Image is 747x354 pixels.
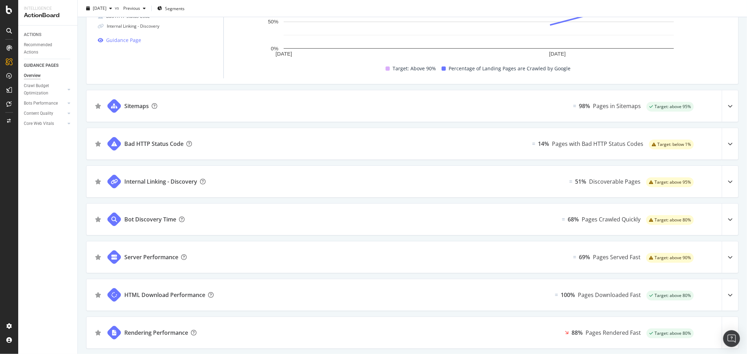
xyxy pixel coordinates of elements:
div: success label [646,291,694,300]
span: Target: Above 90% [393,64,436,73]
div: star [95,179,101,184]
a: Bots Performance [24,100,65,107]
div: star [95,103,101,109]
div: Pages Served Fast [593,253,641,261]
div: Bot Discovery Time [124,215,176,224]
img: Equal [569,180,572,183]
button: [DATE] [83,3,115,14]
button: Segments [154,3,187,14]
text: 0% [271,45,278,51]
div: 100% [561,291,575,299]
div: ACTIONS [24,31,41,38]
div: 98% [579,102,590,110]
a: Content Quality [24,110,65,117]
span: Target: below 1% [657,142,691,147]
img: tab_domain_overview_orange.svg [20,41,26,46]
div: 88% [572,328,583,337]
span: Target: above 80% [655,293,691,298]
div: Keywords by Traffic [78,41,116,46]
div: Bad HTTP Status Code [124,140,184,148]
div: 69% [579,253,590,261]
a: Recommended Actions [24,41,72,56]
div: Recommended Actions [24,41,66,56]
div: star [95,141,101,147]
div: star [95,330,101,335]
span: Target: above 80% [655,331,691,335]
div: Rendering Performance [124,328,188,337]
text: 50% [268,19,278,25]
img: logo_orange.svg [11,11,17,17]
div: Sitemaps [124,102,149,110]
div: star [95,217,101,222]
span: Target: above 95% [655,105,691,109]
div: Discoverable Pages [589,177,641,186]
div: warning label [646,215,694,225]
text: [DATE] [275,51,292,57]
div: HTML Download Performance [124,291,205,299]
img: tab_keywords_by_traffic_grey.svg [71,41,76,46]
div: Internal Linking - Discovery [107,22,159,30]
span: Segments [165,5,185,11]
div: Internal Linking - Discovery [124,177,197,186]
div: success label [646,328,694,338]
div: warning label [646,253,694,263]
text: [DATE] [549,51,566,57]
button: Previous [120,3,148,14]
span: vs [115,5,120,10]
div: Content Quality [24,110,53,117]
div: 68% [568,215,579,224]
span: Previous [120,5,140,11]
div: Overview [24,72,41,79]
div: Pages in Sitemaps [593,102,641,110]
span: 2025 Sep. 21st [93,5,106,11]
div: 51% [575,177,586,186]
span: Target: above 95% [655,180,691,184]
a: GUIDANCE PAGES [24,62,72,69]
span: Percentage of Landing Pages are Crawled by Google [449,64,570,73]
div: star [95,292,101,298]
a: ACTIONS [24,31,72,38]
div: v 4.0.25 [20,11,34,17]
div: Intelligence [24,6,72,12]
a: Overview [24,72,72,79]
div: Crawl Budget Optimization [24,82,61,97]
div: Guidance Page [106,36,141,44]
div: GUIDANCE PAGES [24,62,58,69]
div: star [95,254,101,260]
div: Core Web Vitals [24,120,54,127]
div: Server Performance [124,253,178,261]
div: Pages with Bad HTTP Status Codes [552,140,643,148]
img: Equal [555,294,558,296]
span: Target: above 90% [655,256,691,260]
div: warning label [649,140,694,149]
a: Core Web Vitals [24,120,65,127]
div: Domain: [DOMAIN_NAME] [18,18,77,24]
div: success label [646,102,694,112]
img: Equal [562,218,565,220]
div: Bots Performance [24,100,58,107]
div: ActionBoard [24,12,72,20]
img: Equal [573,105,576,107]
span: Target: above 80% [655,218,691,222]
div: Domain Overview [28,41,63,46]
div: Pages Rendered Fast [586,328,641,337]
a: Crawl Budget Optimization [24,82,65,97]
div: Open Intercom Messenger [723,330,740,347]
img: Equal [532,143,535,145]
div: 14% [538,140,549,148]
div: Pages Crawled Quickly [582,215,641,224]
a: Guidance Page [98,36,223,44]
div: Pages Downloaded Fast [578,291,641,299]
img: Equal [573,256,576,258]
div: warning label [646,177,694,187]
img: website_grey.svg [11,18,17,24]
